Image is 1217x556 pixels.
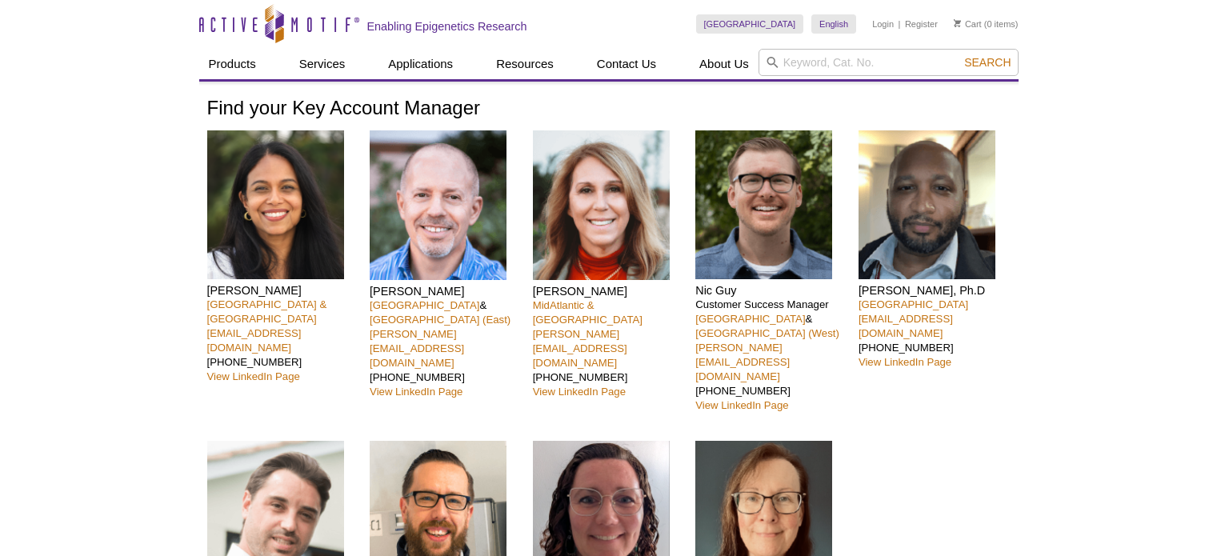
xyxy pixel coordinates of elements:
img: Your Cart [954,19,961,27]
li: (0 items) [954,14,1019,34]
a: Register [905,18,938,30]
h4: [PERSON_NAME] [370,284,521,298]
a: [GEOGRAPHIC_DATA] (West) [695,327,839,339]
a: [GEOGRAPHIC_DATA] (East) [370,314,510,326]
a: Cart [954,18,982,30]
a: [PERSON_NAME][EMAIL_ADDRESS][DOMAIN_NAME] [695,342,790,382]
button: Search [959,55,1015,70]
p: [PHONE_NUMBER] [533,298,684,399]
a: Resources [486,49,563,79]
h4: Nic Guy [695,283,847,298]
li: | [899,14,901,34]
img: Nivanka Paranavitana headshot [207,130,344,280]
input: Keyword, Cat. No. [759,49,1019,76]
a: [GEOGRAPHIC_DATA] [696,14,804,34]
a: [PERSON_NAME][EMAIL_ADDRESS][DOMAIN_NAME] [370,328,464,369]
img: Nic Guy headshot [695,130,832,280]
img: Seth Rubin headshot [370,130,506,280]
a: [GEOGRAPHIC_DATA] & [GEOGRAPHIC_DATA] [207,298,327,325]
h1: Find your Key Account Manager [207,98,1011,121]
a: Login [872,18,894,30]
p: [PHONE_NUMBER] [207,298,358,384]
img: Patrisha Femia headshot [533,130,670,280]
p: [PHONE_NUMBER] [859,298,1010,370]
a: About Us [690,49,759,79]
a: MidAtlantic & [GEOGRAPHIC_DATA] [533,299,643,326]
a: Services [290,49,355,79]
a: Contact Us [587,49,666,79]
a: Products [199,49,266,79]
img: Kevin Celestrin headshot [859,130,995,280]
a: [PERSON_NAME][EMAIL_ADDRESS][DOMAIN_NAME] [533,328,627,369]
a: View LinkedIn Page [207,370,300,382]
p: & [PHONE_NUMBER] [370,298,521,399]
h4: [PERSON_NAME], Ph.D [859,283,1010,298]
span: Search [964,56,1011,69]
a: [GEOGRAPHIC_DATA] [370,299,479,311]
a: [EMAIL_ADDRESS][DOMAIN_NAME] [859,313,953,339]
a: [EMAIL_ADDRESS][DOMAIN_NAME] [207,327,302,354]
a: View LinkedIn Page [695,399,788,411]
h4: [PERSON_NAME] [533,284,684,298]
h4: [PERSON_NAME] [207,283,358,298]
a: View LinkedIn Page [370,386,462,398]
a: [GEOGRAPHIC_DATA] [859,298,968,310]
p: Customer Success Manager & [PHONE_NUMBER] [695,298,847,413]
h2: Enabling Epigenetics Research [367,19,527,34]
a: Applications [378,49,462,79]
a: View LinkedIn Page [859,356,951,368]
a: English [811,14,856,34]
a: View LinkedIn Page [533,386,626,398]
a: [GEOGRAPHIC_DATA] [695,313,805,325]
